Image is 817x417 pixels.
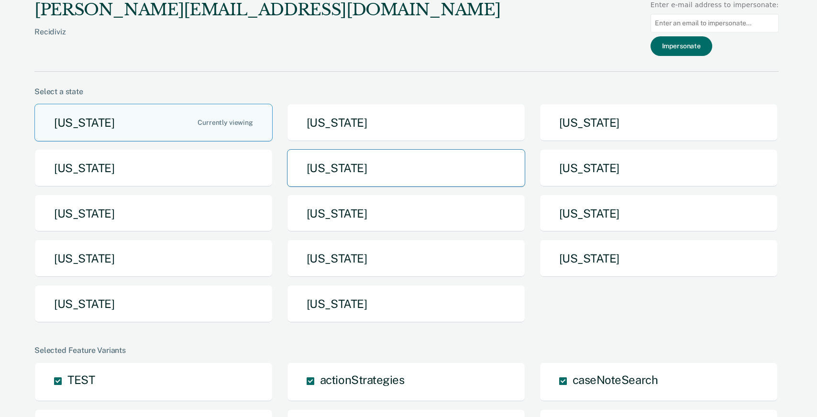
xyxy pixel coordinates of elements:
[651,14,779,33] input: Enter an email to impersonate...
[34,149,273,187] button: [US_STATE]
[540,104,778,142] button: [US_STATE]
[320,373,404,386] span: actionStrategies
[651,36,712,56] button: Impersonate
[34,285,273,323] button: [US_STATE]
[34,346,779,355] div: Selected Feature Variants
[573,373,658,386] span: caseNoteSearch
[287,240,525,277] button: [US_STATE]
[287,285,525,323] button: [US_STATE]
[540,240,778,277] button: [US_STATE]
[34,27,500,52] div: Recidiviz
[34,240,273,277] button: [US_STATE]
[540,195,778,232] button: [US_STATE]
[540,149,778,187] button: [US_STATE]
[34,104,273,142] button: [US_STATE]
[67,373,95,386] span: TEST
[34,87,779,96] div: Select a state
[34,195,273,232] button: [US_STATE]
[287,104,525,142] button: [US_STATE]
[287,195,525,232] button: [US_STATE]
[287,149,525,187] button: [US_STATE]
